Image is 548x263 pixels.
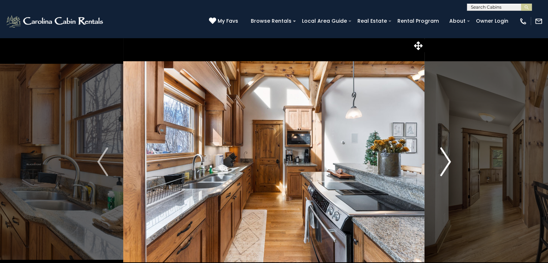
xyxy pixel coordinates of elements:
img: arrow [440,147,451,176]
a: My Favs [209,17,240,25]
a: Local Area Guide [298,15,351,27]
a: Browse Rentals [247,15,295,27]
a: Rental Program [394,15,442,27]
a: About [446,15,469,27]
a: Real Estate [354,15,391,27]
img: White-1-2.png [5,14,105,28]
img: arrow [97,147,108,176]
span: My Favs [218,17,238,25]
img: phone-regular-white.png [519,17,527,25]
a: Owner Login [472,15,512,27]
img: mail-regular-white.png [535,17,543,25]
